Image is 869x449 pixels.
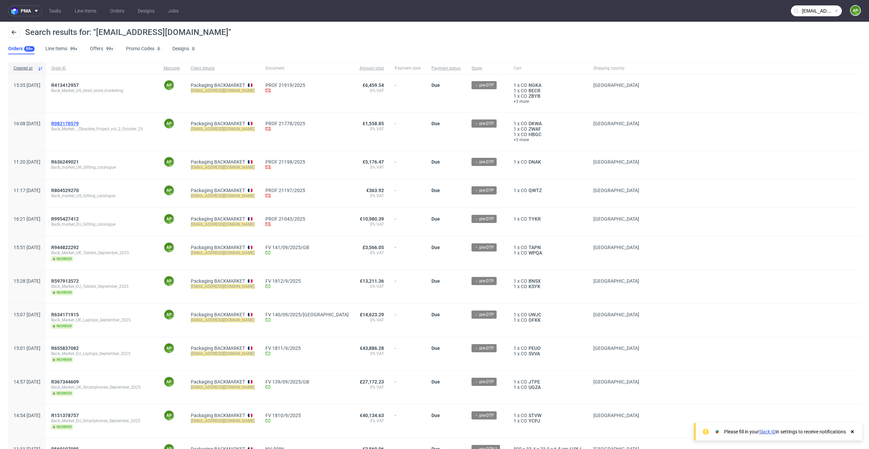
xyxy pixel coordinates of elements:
span: £27,172.23 [360,379,384,385]
span: €40,134.63 [360,413,384,418]
a: Packaging BACKMARKET [191,278,245,284]
span: Payment status [431,66,461,71]
span: 11:20 [DATE] [14,159,40,165]
div: 99+ [70,46,77,51]
span: R413412957 [51,82,79,88]
span: 14:57 [DATE] [14,379,40,385]
div: x [514,82,583,88]
span: Back_Market_UK_Smartphones_September_2025 [51,385,153,390]
span: - [395,379,421,396]
div: x [514,385,583,390]
span: → pre-DTP [474,244,494,250]
span: Due [431,413,440,418]
a: QWTZ [527,188,543,193]
a: R636249021 [51,159,80,165]
span: €43,886.28 [360,345,384,351]
span: R655837082 [51,345,79,351]
span: reorder [51,256,73,262]
span: Due [431,121,440,126]
span: Back_market_US_Gifting_catalogue [51,193,153,199]
div: x [514,278,583,284]
span: 1 [514,413,516,418]
span: → pre-DTP [474,379,494,385]
a: R634171915 [51,312,80,317]
span: → pre-DTP [474,412,494,418]
span: Manager [164,66,180,71]
a: PROF 21043/2025 [265,216,349,222]
div: 0 [192,46,195,51]
span: CO [521,284,527,289]
a: Packaging BACKMARKET [191,216,245,222]
span: 0% VAT [359,222,384,227]
a: KSYK [527,284,542,289]
a: Packaging BACKMARKET [191,159,245,165]
span: CO [521,351,527,356]
div: x [514,88,583,93]
div: x [514,413,583,418]
span: → pre-DTP [474,216,494,222]
span: - [395,188,421,200]
a: FV 1811/9/2025 [265,345,349,351]
span: Search results for: "[EMAIL_ADDRESS][DOMAIN_NAME]" [25,27,231,37]
a: FV 140/09/2025/[GEOGRAPHIC_DATA] [265,312,349,317]
span: R151378757 [51,413,79,418]
span: Back_market_UK_Gifting_catalogue [51,165,153,170]
span: €13,211.36 [360,278,384,284]
span: R597913572 [51,278,79,284]
span: 15:01 [DATE] [14,345,40,351]
div: x [514,93,583,99]
span: 1 [514,216,516,222]
div: x [514,250,583,256]
span: CO [521,379,527,385]
span: €1,558.85 [363,121,384,126]
div: x [514,312,583,317]
div: x [514,132,583,137]
figcaption: AP [164,80,174,90]
span: SVVA [527,351,541,356]
button: pma [8,5,42,16]
span: - [395,216,421,228]
span: - [395,82,421,104]
span: [GEOGRAPHIC_DATA] [593,312,639,317]
span: Back_Market_UK_Laptops_September_2025 [51,317,153,323]
span: £14,623.29 [360,312,384,317]
mark: [EMAIL_ADDRESS][DOMAIN_NAME] [191,250,255,255]
a: UGZA [527,385,542,390]
mark: [EMAIL_ADDRESS][DOMAIN_NAME] [191,318,255,322]
a: Packaging BACKMARKET [191,82,245,88]
span: 1 [514,385,516,390]
span: 0% VAT [359,418,384,424]
mark: [EMAIL_ADDRESS][DOMAIN_NAME] [191,351,255,356]
a: R367344609 [51,379,80,385]
span: TAPN [527,245,542,250]
figcaption: AP [164,157,174,167]
figcaption: AP [851,6,860,15]
span: Client details [191,66,255,71]
a: PROF 21919/2025 [265,82,349,88]
span: TYKR [527,216,542,222]
a: FV 1810/9/2025 [265,413,349,418]
span: - [395,121,421,143]
mark: [EMAIL_ADDRESS][DOMAIN_NAME] [191,222,255,227]
a: Designs [134,5,159,16]
span: BNSX [527,278,542,284]
div: x [514,379,583,385]
span: - [395,278,421,295]
a: Packaging BACKMARKET [191,413,245,418]
a: +3 more [514,137,583,143]
mark: [EMAIL_ADDRESS][DOMAIN_NAME] [191,88,255,93]
span: → pre-DTP [474,278,494,284]
div: 0 [158,46,160,51]
figcaption: AP [164,276,174,286]
a: FV 141/09/2025/GB [265,245,349,250]
a: DNAK [527,159,542,165]
span: WPQA [527,250,543,256]
div: x [514,126,583,132]
a: Designs0 [172,43,196,54]
a: R804529270 [51,188,80,193]
span: €6,459.54 [363,82,384,88]
img: logo [11,7,21,15]
span: pma [21,8,31,13]
figcaption: AP [164,243,174,252]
